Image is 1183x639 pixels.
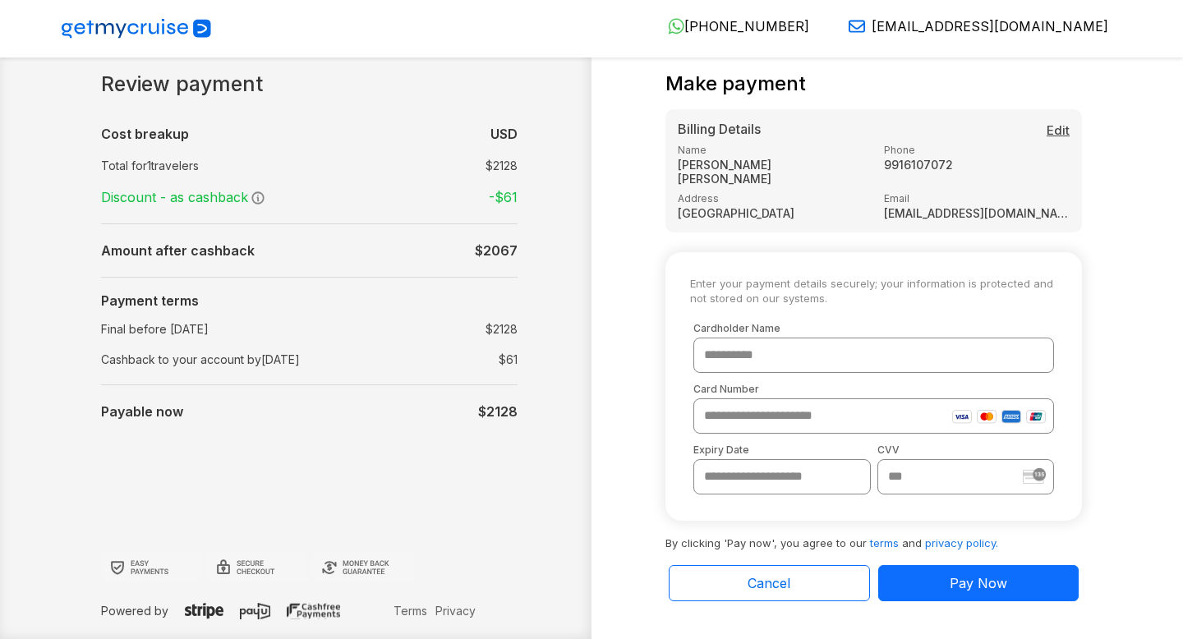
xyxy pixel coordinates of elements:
[678,144,864,156] label: Name
[665,72,806,96] h4: Make payment
[372,395,380,428] td: :
[101,126,189,142] b: Cost breakup
[693,383,1054,395] label: Card Number
[287,603,340,619] img: cashfree
[403,154,518,177] td: $ 2128
[372,150,380,181] td: :
[101,242,255,259] b: Amount after cashback
[490,126,518,142] b: USD
[952,410,1046,424] img: card-icons
[884,206,1070,220] strong: [EMAIL_ADDRESS][DOMAIN_NAME]
[878,565,1079,601] button: Pay Now
[101,189,251,205] span: Discount - as cashback
[101,314,372,344] td: Final before [DATE]
[372,314,380,344] td: :
[693,444,871,456] label: Expiry Date
[101,292,199,309] b: Payment terms
[403,317,518,341] td: $2128
[372,344,380,375] td: :
[877,444,1055,456] label: CVV
[665,521,1082,552] p: By clicking 'Pay now', you agree to our and
[478,403,518,420] b: $2128
[835,18,1108,34] a: [EMAIL_ADDRESS][DOMAIN_NAME]
[101,344,372,375] td: Cashback to your account by [DATE]
[884,144,1070,156] label: Phone
[475,242,518,259] b: $ 2067
[655,18,809,34] a: [PHONE_NUMBER]
[101,602,389,619] p: Powered by
[872,18,1108,34] span: [EMAIL_ADDRESS][DOMAIN_NAME]
[185,603,223,619] img: stripe
[870,536,899,549] a: terms
[684,18,809,34] span: [PHONE_NUMBER]
[1023,468,1046,484] img: stripe
[403,347,518,371] td: $ 61
[884,192,1070,205] label: Email
[690,277,1057,306] small: Enter your payment details securely; your information is protected and not stored on our systems.
[668,18,684,34] img: WhatsApp
[678,122,1070,137] h5: Billing Details
[678,206,864,220] strong: [GEOGRAPHIC_DATA]
[884,158,1070,172] strong: 9916107072
[372,234,380,267] td: :
[389,602,431,619] a: Terms
[678,192,864,205] label: Address
[101,72,518,97] h1: Review payment
[669,565,870,601] button: Cancel
[693,322,1054,334] label: Cardholder Name
[489,189,518,205] strong: -$ 61
[925,536,998,549] a: privacy policy.
[101,403,183,420] b: Payable now
[240,603,270,619] img: payu
[372,117,380,150] td: :
[372,181,380,214] td: :
[431,602,480,619] a: Privacy
[1047,122,1070,140] button: Edit
[849,18,865,34] img: Email
[101,150,372,181] td: Total for 1 travelers
[678,158,864,186] strong: [PERSON_NAME] [PERSON_NAME]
